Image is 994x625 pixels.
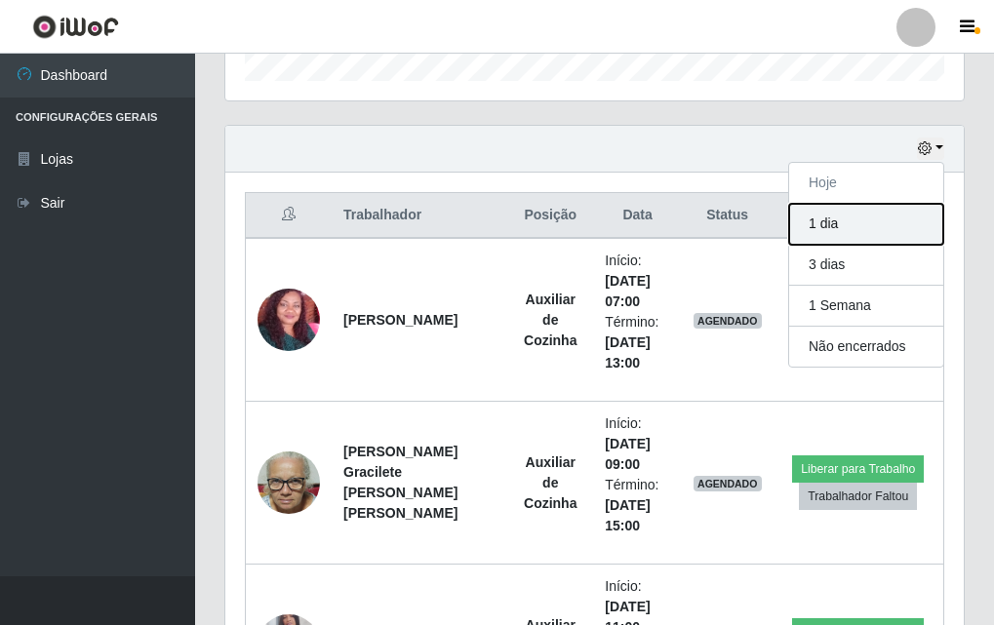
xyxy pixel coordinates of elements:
li: Término: [605,475,670,536]
th: Trabalhador [332,193,507,239]
img: 1695958183677.jpeg [258,255,320,384]
strong: Auxiliar de Cozinha [524,292,577,348]
button: 1 dia [789,204,943,245]
strong: Auxiliar de Cozinha [524,454,577,511]
button: 3 dias [789,245,943,286]
button: 1 Semana [789,286,943,327]
time: [DATE] 15:00 [605,497,650,533]
time: [DATE] 07:00 [605,273,650,309]
li: Início: [605,251,670,312]
th: Data [593,193,682,239]
strong: [PERSON_NAME] Gracilete [PERSON_NAME] [PERSON_NAME] [343,444,457,521]
li: Término: [605,312,670,373]
img: 1721517353496.jpeg [258,442,320,525]
button: Hoje [789,163,943,204]
th: Posição [507,193,593,239]
time: [DATE] 09:00 [605,436,650,472]
span: AGENDADO [694,476,762,491]
li: Início: [605,413,670,475]
th: Opções [774,193,944,239]
button: Trabalhador Faltou [799,483,917,510]
button: Liberar para Trabalho [792,455,924,483]
img: CoreUI Logo [32,15,119,39]
button: Não encerrados [789,327,943,367]
th: Status [682,193,774,239]
span: AGENDADO [694,313,762,329]
time: [DATE] 13:00 [605,334,650,371]
strong: [PERSON_NAME] [343,312,457,328]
